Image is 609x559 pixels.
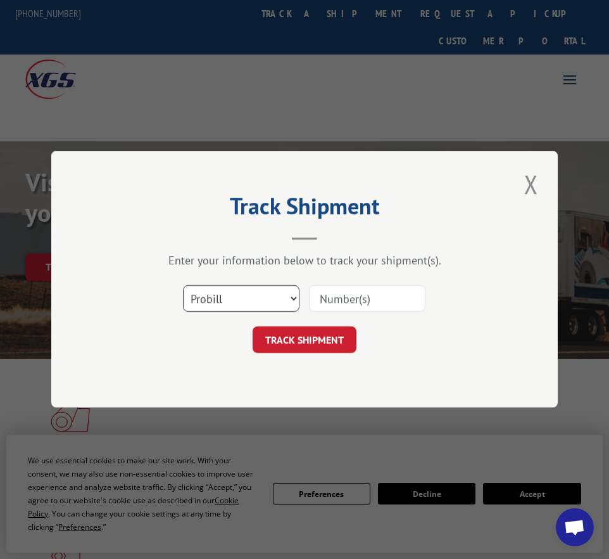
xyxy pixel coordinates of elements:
button: TRACK SHIPMENT [253,327,356,354]
h2: Track Shipment [115,197,494,221]
button: Close modal [520,167,542,202]
a: Open chat [556,508,594,546]
div: Enter your information below to track your shipment(s). [115,254,494,268]
input: Number(s) [309,286,425,312]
